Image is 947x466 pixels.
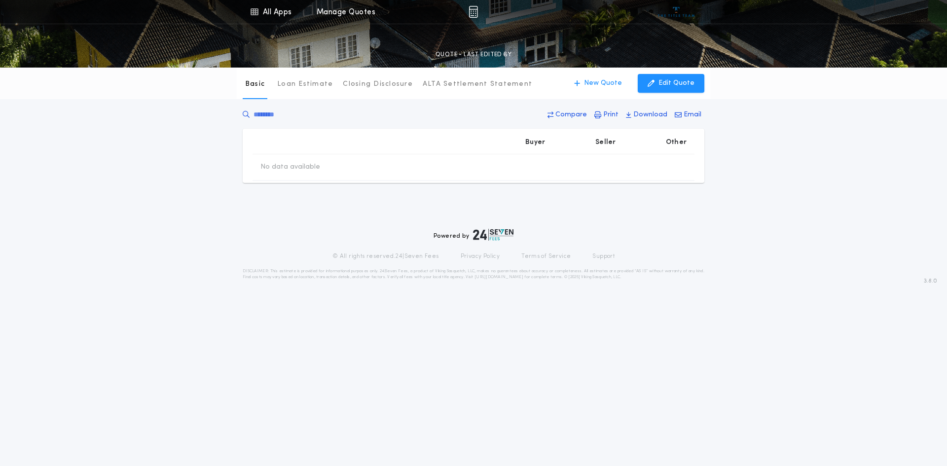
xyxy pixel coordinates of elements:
[564,74,632,93] button: New Quote
[473,229,513,241] img: logo
[658,7,695,17] img: vs-icon
[666,138,687,147] p: Other
[332,252,439,260] p: © All rights reserved. 24|Seven Fees
[545,106,590,124] button: Compare
[555,110,587,120] p: Compare
[603,110,619,120] p: Print
[591,106,621,124] button: Print
[924,277,937,286] span: 3.8.0
[469,6,478,18] img: img
[521,252,571,260] a: Terms of Service
[474,275,523,279] a: [URL][DOMAIN_NAME]
[584,78,622,88] p: New Quote
[434,229,513,241] div: Powered by
[423,79,532,89] p: ALTA Settlement Statement
[592,252,615,260] a: Support
[684,110,701,120] p: Email
[461,252,500,260] a: Privacy Policy
[638,74,704,93] button: Edit Quote
[633,110,667,120] p: Download
[343,79,413,89] p: Closing Disclosure
[672,106,704,124] button: Email
[658,78,694,88] p: Edit Quote
[525,138,545,147] p: Buyer
[595,138,616,147] p: Seller
[245,79,265,89] p: Basic
[277,79,333,89] p: Loan Estimate
[623,106,670,124] button: Download
[436,50,511,60] p: QUOTE - LAST EDITED BY
[253,154,328,180] td: No data available
[243,268,704,280] p: DISCLAIMER: This estimate is provided for informational purposes only. 24|Seven Fees, a product o...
